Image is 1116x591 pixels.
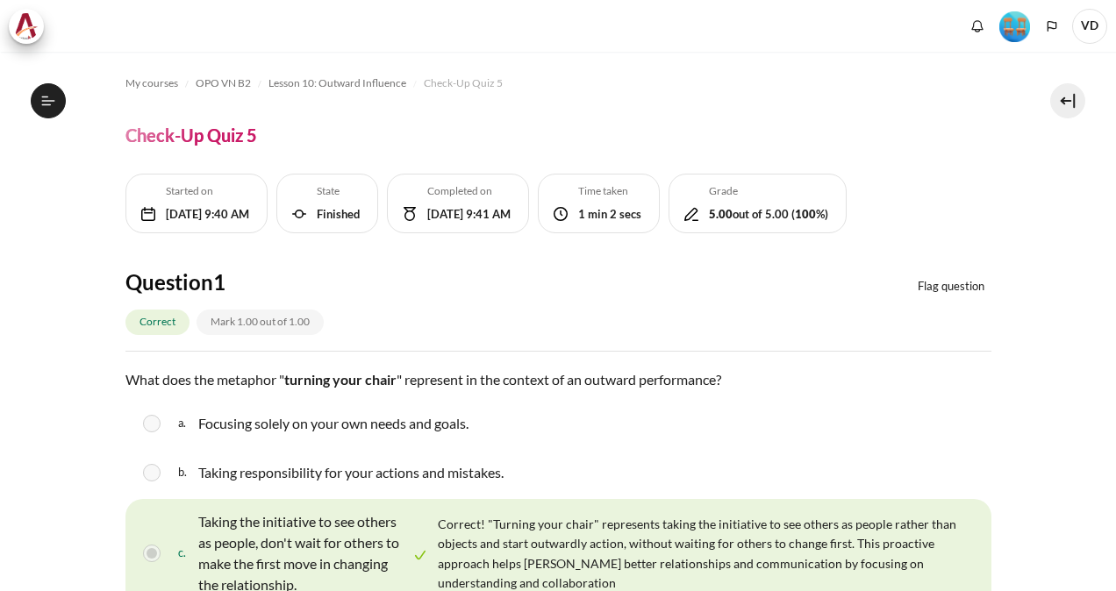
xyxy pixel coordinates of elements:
[166,183,249,199] h5: Started on
[1072,9,1107,44] span: VD
[424,75,503,91] span: Check-Up Quiz 5
[125,310,190,335] div: Correct
[709,207,733,221] b: 5.00
[196,75,251,91] span: OPO VN B2
[125,124,257,146] h4: Check-Up Quiz 5
[578,206,641,224] div: 1 min 2 secs
[125,75,178,91] span: My courses
[125,69,991,97] nav: Navigation bar
[317,183,360,199] h5: State
[424,73,503,94] a: Check-Up Quiz 5
[1039,13,1065,39] button: Languages
[709,183,828,199] h5: Grade
[268,73,406,94] a: Lesson 10: Outward Influence
[999,11,1030,42] img: Level #4
[964,13,991,39] div: Show notification window with no new notifications
[284,371,397,388] strong: turning your chair
[427,206,511,224] div: [DATE] 9:41 AM
[918,278,984,295] span: Flag question
[709,206,828,224] div: out of 5.00 ( %)
[178,409,195,438] span: a.
[125,73,178,94] a: My courses
[438,516,956,591] span: Correct! "Turning your chair" represents taking the initiative to see others as people rather tha...
[166,206,249,224] div: [DATE] 9:40 AM
[1072,9,1107,44] a: User menu
[197,310,324,335] div: Mark 1.00 out of 1.00
[992,10,1037,42] a: Level #4
[427,183,511,199] h5: Completed on
[213,269,225,295] span: 1
[198,413,469,434] p: Focusing solely on your own needs and goals.
[178,459,195,487] span: b.
[411,546,429,564] img: Correct
[125,268,424,295] h4: Question
[795,207,816,221] b: 100
[268,75,406,91] span: Lesson 10: Outward Influence
[196,73,251,94] a: OPO VN B2
[578,183,641,199] h5: Time taken
[9,9,53,44] a: Architeck Architeck
[999,10,1030,42] div: Level #4
[125,371,721,388] span: What does the metaphor " " represent in the context of an outward performance?
[317,206,360,224] div: Finished
[14,13,39,39] img: Architeck
[198,462,504,483] p: Taking responsibility for your actions and mistakes.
